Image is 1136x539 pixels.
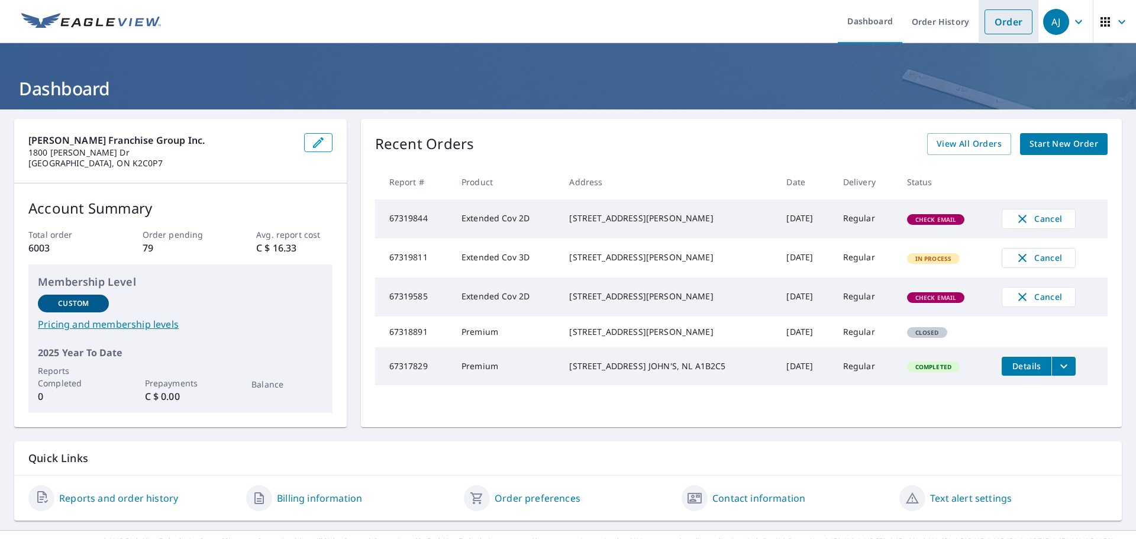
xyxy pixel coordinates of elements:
[375,277,452,317] td: 67319585
[21,13,161,31] img: EV Logo
[251,378,322,390] p: Balance
[930,491,1012,505] a: Text alert settings
[452,238,560,277] td: Extended Cov 3D
[1051,357,1076,376] button: filesDropdownBtn-67317829
[1043,9,1069,35] div: AJ
[14,76,1122,101] h1: Dashboard
[560,164,777,199] th: Address
[712,491,805,505] a: Contact information
[1014,212,1063,226] span: Cancel
[28,133,295,147] p: [PERSON_NAME] Franchise Group Inc.
[38,389,109,404] p: 0
[59,491,178,505] a: Reports and order history
[1020,133,1108,155] a: Start New Order
[256,228,332,241] p: Avg. report cost
[375,347,452,385] td: 67317829
[452,199,560,238] td: Extended Cov 2D
[145,377,216,389] p: Prepayments
[569,291,767,302] div: [STREET_ADDRESS][PERSON_NAME]
[834,317,898,347] td: Regular
[1002,357,1051,376] button: detailsBtn-67317829
[38,346,323,360] p: 2025 Year To Date
[1002,209,1076,229] button: Cancel
[375,199,452,238] td: 67319844
[777,164,833,199] th: Date
[1002,248,1076,268] button: Cancel
[375,164,452,199] th: Report #
[28,158,295,169] p: [GEOGRAPHIC_DATA], ON K2C0P7
[834,238,898,277] td: Regular
[375,133,475,155] p: Recent Orders
[38,317,323,331] a: Pricing and membership levels
[898,164,993,199] th: Status
[38,274,323,290] p: Membership Level
[908,328,946,337] span: Closed
[569,326,767,338] div: [STREET_ADDRESS][PERSON_NAME]
[1029,137,1098,151] span: Start New Order
[985,9,1032,34] a: Order
[1014,290,1063,304] span: Cancel
[908,254,959,263] span: In Process
[834,199,898,238] td: Regular
[937,137,1002,151] span: View All Orders
[777,317,833,347] td: [DATE]
[834,347,898,385] td: Regular
[28,228,104,241] p: Total order
[777,199,833,238] td: [DATE]
[145,389,216,404] p: C $ 0.00
[38,364,109,389] p: Reports Completed
[927,133,1011,155] a: View All Orders
[1014,251,1063,265] span: Cancel
[28,198,333,219] p: Account Summary
[452,317,560,347] td: Premium
[28,451,1108,466] p: Quick Links
[908,293,964,302] span: Check Email
[569,251,767,263] div: [STREET_ADDRESS][PERSON_NAME]
[375,317,452,347] td: 67318891
[143,228,218,241] p: Order pending
[1009,360,1044,372] span: Details
[908,215,964,224] span: Check Email
[28,241,104,255] p: 6003
[375,238,452,277] td: 67319811
[569,212,767,224] div: [STREET_ADDRESS][PERSON_NAME]
[777,277,833,317] td: [DATE]
[777,347,833,385] td: [DATE]
[834,164,898,199] th: Delivery
[495,491,580,505] a: Order preferences
[908,363,958,371] span: Completed
[58,298,89,309] p: Custom
[569,360,767,372] div: [STREET_ADDRESS] JOHN'S, NL A1B2C5
[834,277,898,317] td: Regular
[452,164,560,199] th: Product
[143,241,218,255] p: 79
[256,241,332,255] p: C $ 16.33
[277,491,362,505] a: Billing information
[28,147,295,158] p: 1800 [PERSON_NAME] Dr
[1002,287,1076,307] button: Cancel
[777,238,833,277] td: [DATE]
[452,277,560,317] td: Extended Cov 2D
[452,347,560,385] td: Premium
